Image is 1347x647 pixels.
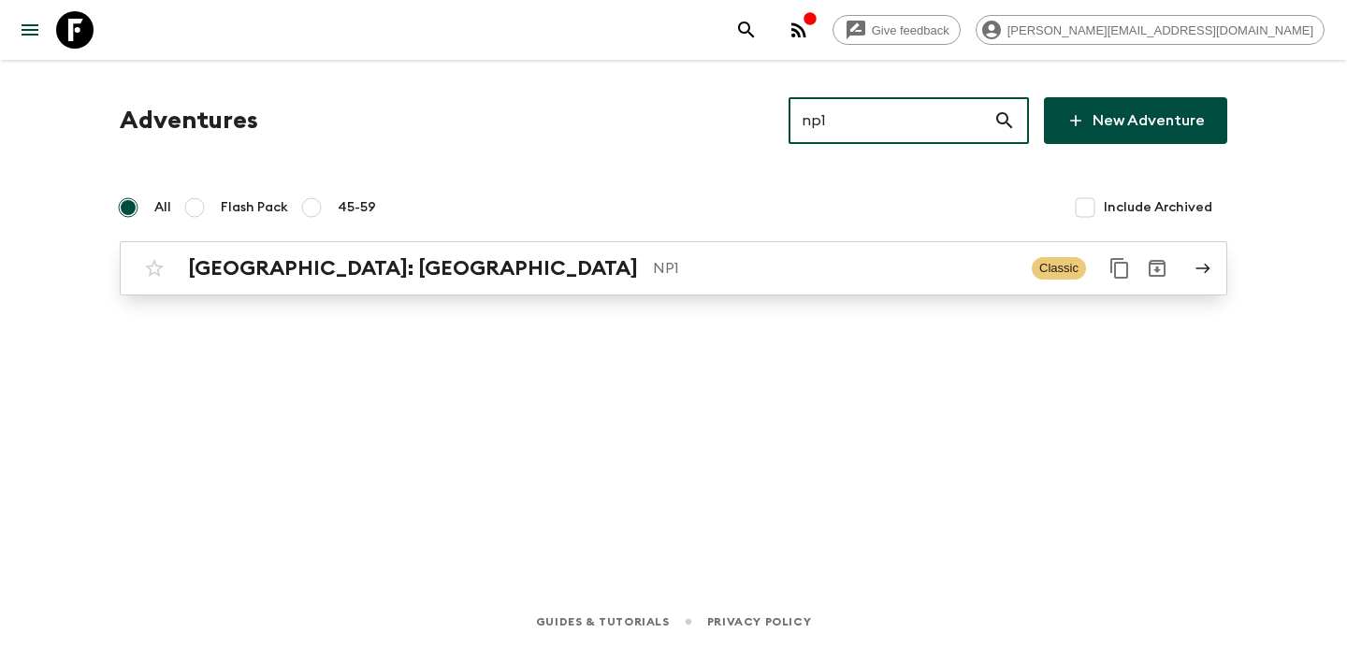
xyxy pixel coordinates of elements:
[653,257,1017,280] p: NP1
[1101,250,1138,287] button: Duplicate for 45-59
[976,15,1325,45] div: [PERSON_NAME][EMAIL_ADDRESS][DOMAIN_NAME]
[997,23,1324,37] span: [PERSON_NAME][EMAIL_ADDRESS][DOMAIN_NAME]
[188,256,638,280] h2: [GEOGRAPHIC_DATA]: [GEOGRAPHIC_DATA]
[862,23,960,37] span: Give feedback
[338,198,376,217] span: 45-59
[154,198,171,217] span: All
[536,611,670,632] a: Guides & Tutorials
[789,94,993,147] input: e.g. AR1, Argentina
[1044,97,1227,144] a: New Adventure
[833,15,961,45] a: Give feedback
[11,11,49,49] button: menu
[1032,257,1086,280] span: Classic
[1104,198,1212,217] span: Include Archived
[221,198,288,217] span: Flash Pack
[728,11,765,49] button: search adventures
[120,241,1227,295] a: [GEOGRAPHIC_DATA]: [GEOGRAPHIC_DATA]NP1ClassicDuplicate for 45-59Archive
[707,611,811,632] a: Privacy Policy
[120,102,258,139] h1: Adventures
[1138,250,1176,287] button: Archive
